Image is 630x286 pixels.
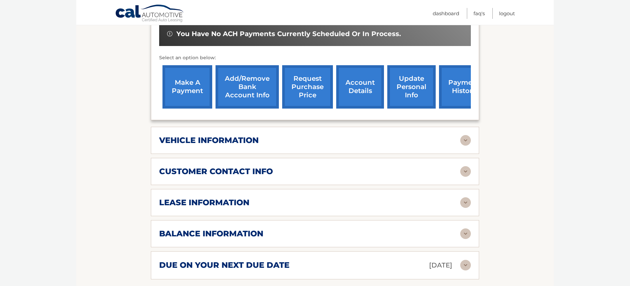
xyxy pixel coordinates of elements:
[433,8,459,19] a: Dashboard
[336,65,384,109] a: account details
[167,31,172,36] img: alert-white.svg
[162,65,212,109] a: make a payment
[159,135,259,145] h2: vehicle information
[282,65,333,109] a: request purchase price
[159,54,471,62] p: Select an option below:
[439,65,489,109] a: payment history
[429,260,452,271] p: [DATE]
[159,167,273,176] h2: customer contact info
[387,65,436,109] a: update personal info
[159,198,249,208] h2: lease information
[216,65,279,109] a: Add/Remove bank account info
[460,197,471,208] img: accordion-rest.svg
[460,135,471,146] img: accordion-rest.svg
[115,4,185,24] a: Cal Automotive
[159,229,263,239] h2: balance information
[159,260,289,270] h2: due on your next due date
[460,166,471,177] img: accordion-rest.svg
[499,8,515,19] a: Logout
[473,8,485,19] a: FAQ's
[176,30,401,38] span: You have no ACH payments currently scheduled or in process.
[460,260,471,270] img: accordion-rest.svg
[460,228,471,239] img: accordion-rest.svg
